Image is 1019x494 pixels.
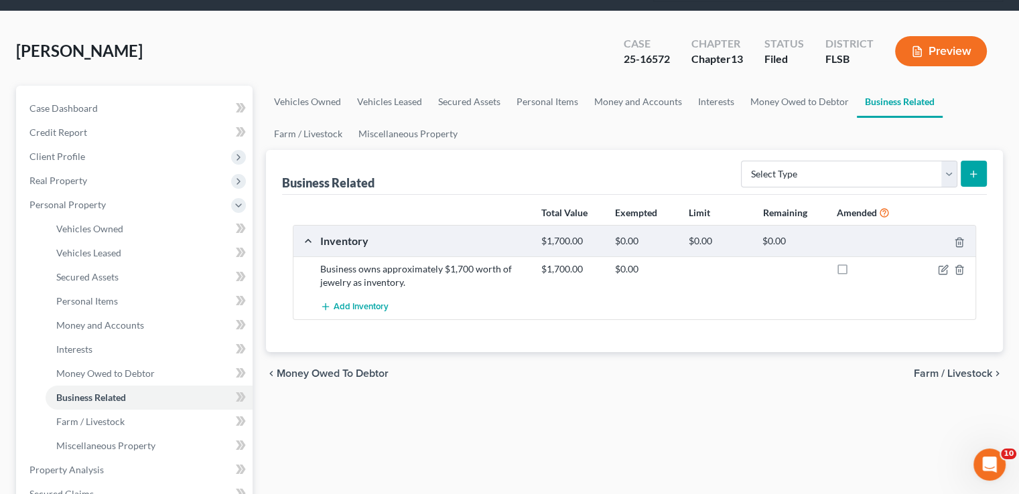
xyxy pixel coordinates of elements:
div: $1,700.00 [535,235,608,248]
div: FLSB [825,52,874,67]
span: Credit Report [29,127,87,138]
button: Farm / Livestock chevron_right [914,368,1003,379]
button: Home [210,5,235,31]
button: Upload attachment [64,392,74,402]
div: $0.00 [608,262,682,276]
p: Active 5h ago [65,17,125,30]
a: Interests [690,86,742,118]
i: chevron_right [992,368,1003,379]
div: $0.00 [682,235,756,248]
div: Status [764,36,804,52]
a: Money Owed to Debtor [742,86,857,118]
span: Vehicles Leased [56,247,121,258]
span: [PERSON_NAME] [16,41,143,60]
div: [PERSON_NAME] • 2h ago [21,248,127,256]
i: chevron_left [266,368,277,379]
strong: Limit [689,207,710,218]
a: Case Dashboard [19,96,253,120]
strong: Remaining [762,207,807,218]
div: 25-16572 [624,52,670,67]
span: Add Inventory [334,302,389,313]
a: Money and Accounts [586,86,690,118]
span: Money Owed to Debtor [56,367,155,379]
div: Chapter [691,52,743,67]
a: Farm / Livestock [266,118,350,150]
button: Add Inventory [320,295,389,319]
span: Interests [56,343,92,355]
a: Vehicles Leased [46,241,253,265]
span: 13 [731,52,743,65]
button: Preview [895,36,987,66]
div: The court has added a new Credit Counseling Field that we need to update upon filing. Please remo... [21,146,209,238]
strong: Total Value [541,207,588,218]
button: Send a message… [230,386,251,408]
div: Business Related [282,175,375,191]
b: 🚨ATTN: [GEOGRAPHIC_DATA] of [US_STATE] [21,114,191,138]
a: Vehicles Owned [46,217,253,241]
a: Property Analysis [19,458,253,482]
button: Gif picker [42,392,53,402]
a: Secured Assets [46,265,253,289]
strong: Amended [837,207,877,218]
div: Inventory [314,234,535,248]
span: Personal Property [29,199,106,210]
a: Secured Assets [430,86,508,118]
span: Farm / Livestock [56,416,125,427]
span: Real Property [29,175,87,186]
div: $0.00 [756,235,829,248]
button: Emoji picker [21,392,31,402]
a: Farm / Livestock [46,410,253,434]
span: Business Related [56,392,126,403]
a: Money Owed to Debtor [46,361,253,386]
span: Property Analysis [29,464,104,475]
div: $1,700.00 [535,262,608,276]
button: go back [9,5,34,31]
a: Credit Report [19,120,253,145]
a: Vehicles Owned [266,86,349,118]
div: Close [235,5,259,29]
span: Case Dashboard [29,102,98,114]
div: Business owns approximately $1,700 worth of jewelry as inventory. [314,262,535,289]
strong: Exempted [615,207,657,218]
a: Money and Accounts [46,313,253,337]
textarea: Message… [11,363,257,386]
img: Profile image for Katie [38,7,60,29]
button: Start recording [85,392,96,402]
span: Farm / Livestock [914,368,992,379]
iframe: Intercom live chat [973,448,1006,481]
span: Secured Assets [56,271,119,282]
div: Case [624,36,670,52]
a: Personal Items [46,289,253,313]
a: Business Related [46,386,253,410]
button: chevron_left Money Owed to Debtor [266,368,389,379]
div: District [825,36,874,52]
span: 10 [1001,448,1016,459]
span: Vehicles Owned [56,223,123,234]
span: Client Profile [29,151,85,162]
div: $0.00 [608,235,682,248]
a: Personal Items [508,86,586,118]
span: Personal Items [56,295,118,307]
h1: [PERSON_NAME] [65,7,152,17]
a: Miscellaneous Property [350,118,466,150]
a: Interests [46,337,253,361]
div: Chapter [691,36,743,52]
a: Business Related [857,86,943,118]
span: Money and Accounts [56,319,144,331]
a: Vehicles Leased [349,86,430,118]
div: Filed [764,52,804,67]
div: 🚨ATTN: [GEOGRAPHIC_DATA] of [US_STATE]The court has added a new Credit Counseling Field that we n... [11,105,220,246]
span: Money Owed to Debtor [277,368,389,379]
div: Katie says… [11,105,257,275]
span: Miscellaneous Property [56,440,155,451]
a: Miscellaneous Property [46,434,253,458]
